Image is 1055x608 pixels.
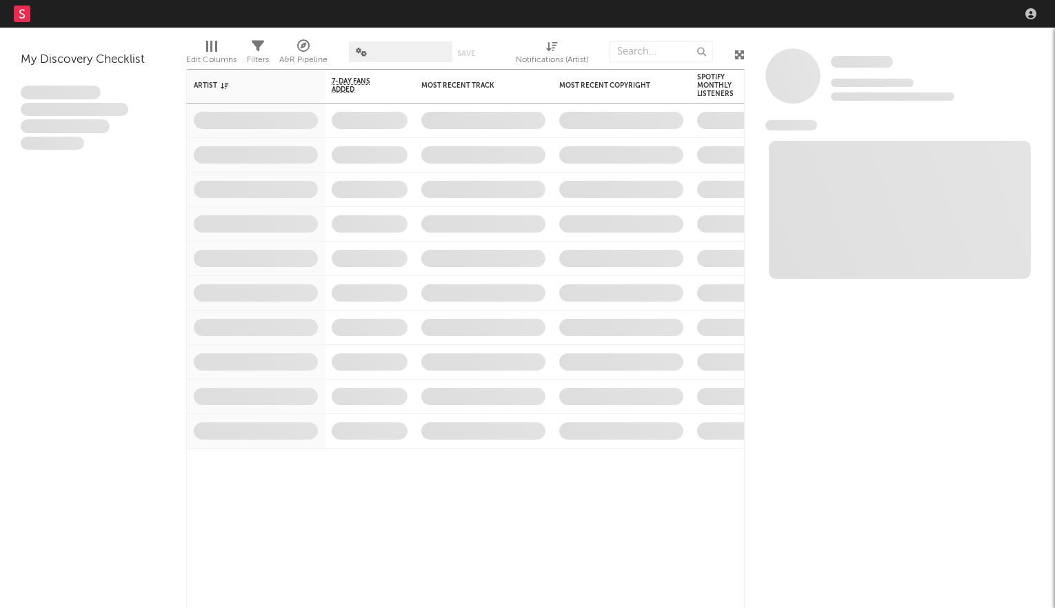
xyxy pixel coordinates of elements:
[332,77,387,94] span: 7-Day Fans Added
[831,92,954,101] span: 0 fans last week
[194,81,297,90] div: Artist
[186,35,237,75] div: Edit Columns
[21,119,110,133] span: Praesent ac interdum
[697,73,745,98] div: Spotify Monthly Listeners
[21,103,128,117] span: Integer aliquet in purus et
[21,137,84,150] span: Aliquam viverra
[516,35,588,75] div: Notifications (Artist)
[831,56,893,68] span: Some Artist
[516,52,588,68] div: Notifications (Artist)
[610,41,713,62] input: Search...
[186,52,237,68] div: Edit Columns
[21,52,165,68] div: My Discovery Checklist
[457,50,475,57] button: Save
[765,120,817,130] span: News Feed
[831,55,893,69] a: Some Artist
[559,81,663,90] div: Most Recent Copyright
[279,35,328,75] div: A&R Pipeline
[21,86,101,99] span: Lorem ipsum dolor
[421,81,525,90] div: Most Recent Track
[247,52,269,68] div: Filters
[279,52,328,68] div: A&R Pipeline
[831,79,914,87] span: Tracking Since: [DATE]
[247,35,269,75] div: Filters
